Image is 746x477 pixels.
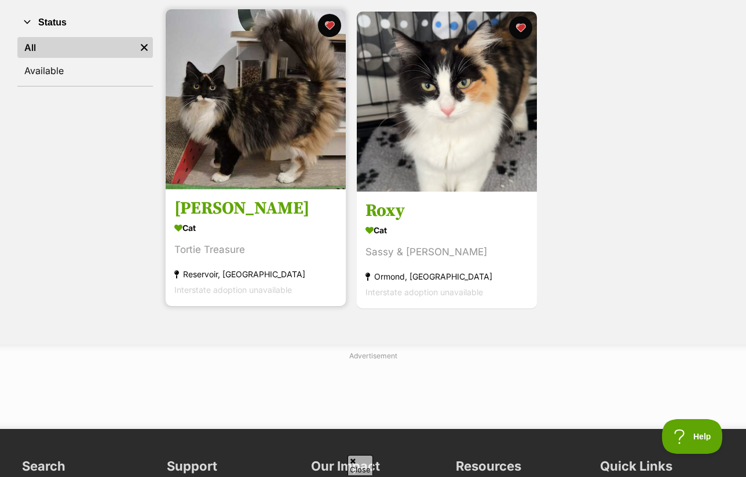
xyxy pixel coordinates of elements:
div: Status [17,35,153,86]
a: [PERSON_NAME] Cat Tortie Treasure Reservoir, [GEOGRAPHIC_DATA] Interstate adoption unavailable fa... [166,189,346,306]
a: Roxy Cat Sassy & [PERSON_NAME] Ormond, [GEOGRAPHIC_DATA] Interstate adoption unavailable favourite [357,191,537,309]
div: Reservoir, [GEOGRAPHIC_DATA] [174,266,337,282]
button: favourite [509,16,532,39]
img: Roxy [357,12,537,192]
span: Interstate adoption unavailable [174,285,292,295]
a: Remove filter [136,37,153,58]
iframe: Help Scout Beacon - Open [662,419,723,454]
div: Ormond, [GEOGRAPHIC_DATA] [365,269,528,284]
a: Available [17,60,153,81]
div: Cat [174,219,337,236]
span: Close [348,455,373,475]
h3: [PERSON_NAME] [174,197,337,219]
h3: Roxy [365,200,528,222]
button: favourite [318,14,341,37]
div: Sassy & [PERSON_NAME] [365,244,528,260]
div: Cat [365,222,528,238]
span: Interstate adoption unavailable [365,287,483,297]
a: All [17,37,136,58]
button: Status [17,15,153,30]
img: Diana [166,9,346,189]
div: Tortie Treasure [174,242,337,258]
